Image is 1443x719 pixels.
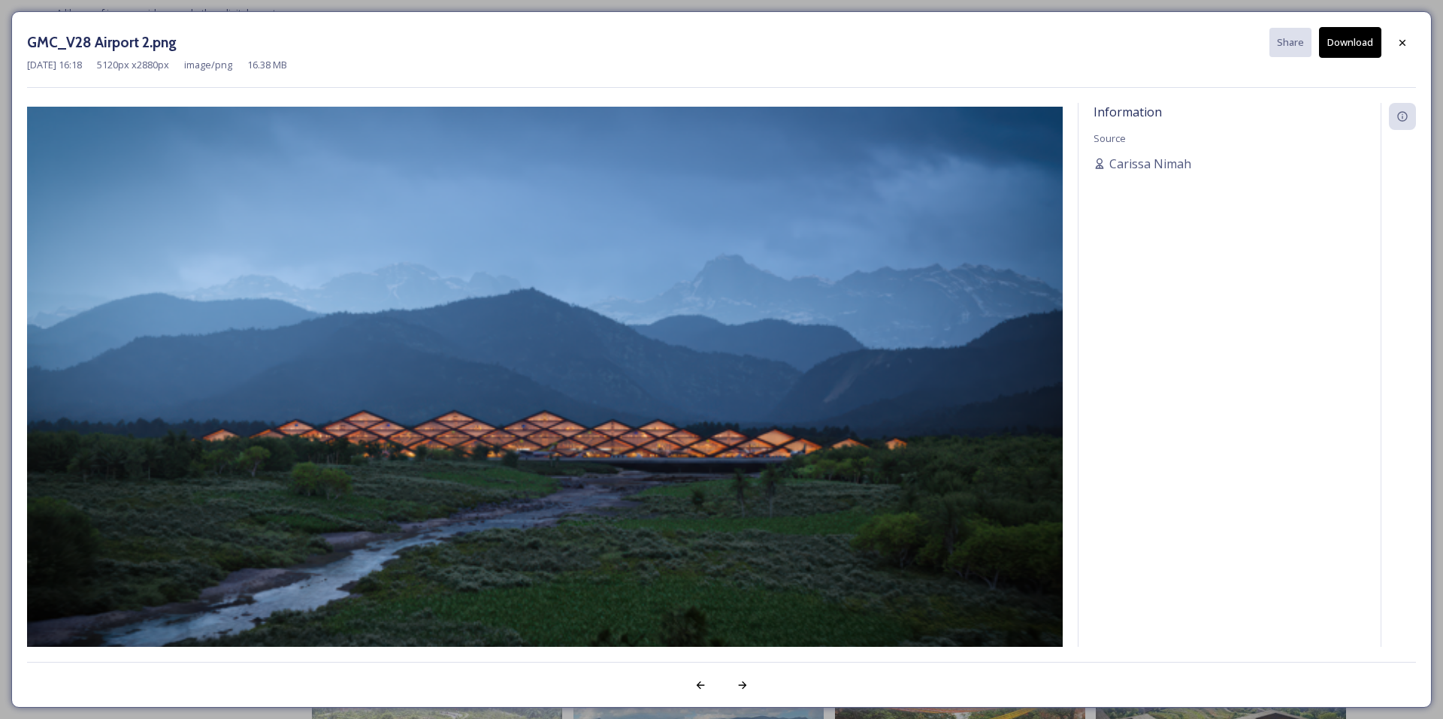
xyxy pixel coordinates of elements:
[1094,104,1162,120] span: Information
[247,58,287,72] span: 16.38 MB
[97,58,169,72] span: 5120 px x 2880 px
[27,32,177,53] h3: GMC_V28 Airport 2.png
[1109,155,1191,173] span: Carissa Nimah
[1269,28,1311,57] button: Share
[1319,27,1381,58] button: Download
[1094,131,1126,145] span: Source
[27,107,1063,690] img: 1167560c-8596-41d7-b4e2-20ebbf5a6794.jpg
[27,58,82,72] span: [DATE] 16:18
[184,58,232,72] span: image/png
